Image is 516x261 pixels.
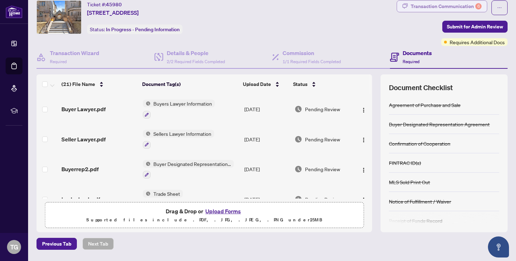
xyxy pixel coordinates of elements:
[87,8,139,17] span: [STREET_ADDRESS]
[358,163,369,175] button: Logo
[143,130,214,149] button: Status IconSellers Lawyer Information
[361,197,366,203] img: Logo
[283,59,341,64] span: 1/1 Required Fields Completed
[403,49,432,57] h4: Documents
[50,59,67,64] span: Required
[295,195,302,203] img: Document Status
[240,74,290,94] th: Upload Date
[447,21,503,32] span: Submit for Admin Review
[243,80,271,88] span: Upload Date
[295,135,302,143] img: Document Status
[143,130,151,138] img: Status Icon
[358,194,369,205] button: Logo
[143,160,151,168] img: Status Icon
[305,105,340,113] span: Pending Review
[42,238,71,249] span: Previous Tab
[488,236,509,257] button: Open asap
[143,190,183,209] button: Status IconTrade Sheet
[45,202,363,228] span: Drag & Drop orUpload FormsSupported files include .PDF, .JPG, .JPEG, .PNG under25MB
[37,1,81,34] img: IMG-X12194453_1.jpg
[389,83,453,93] span: Document Checklist
[61,80,95,88] span: (21) File Name
[166,207,243,216] span: Drag & Drop or
[295,165,302,173] img: Document Status
[361,167,366,173] img: Logo
[151,100,215,107] span: Buyers Lawyer Information
[49,216,359,224] p: Supported files include .PDF, .JPG, .JPEG, .PNG under 25 MB
[361,107,366,113] img: Logo
[358,103,369,115] button: Logo
[167,49,225,57] h4: Details & People
[389,120,490,128] div: Buyer Designated Representation Agreement
[389,159,421,167] div: FINTRAC ID(s)
[475,3,482,9] div: 6
[361,137,366,143] img: Logo
[403,59,419,64] span: Required
[389,140,450,147] div: Confirmation of Cooperation
[139,74,240,94] th: Document Tag(s)
[242,154,292,185] td: [DATE]
[305,165,340,173] span: Pending Review
[389,198,451,205] div: Notice of Fulfillment / Waiver
[305,135,340,143] span: Pending Review
[10,242,18,252] span: TG
[389,178,430,186] div: MLS Sold Print Out
[82,238,114,250] button: Next Tab
[242,124,292,154] td: [DATE]
[203,207,243,216] button: Upload Forms
[87,0,122,8] div: Ticket #:
[411,1,482,12] div: Transaction Communication
[389,101,461,109] div: Agreement of Purchase and Sale
[59,74,139,94] th: (21) File Name
[293,80,307,88] span: Status
[151,190,183,198] span: Trade Sheet
[397,0,487,12] button: Transaction Communication6
[61,195,100,203] span: tradesheet.pdf
[305,195,340,203] span: Pending Review
[442,21,508,33] button: Submit for Admin Review
[295,105,302,113] img: Document Status
[167,59,225,64] span: 2/2 Required Fields Completed
[151,160,234,168] span: Buyer Designated Representation Agreement
[61,165,99,173] span: Buyerrep2.pdf
[143,100,215,119] button: Status IconBuyers Lawyer Information
[106,1,122,8] span: 45980
[61,135,106,143] span: Seller Lawyer.pdf
[450,38,505,46] span: Requires Additional Docs
[358,134,369,145] button: Logo
[143,190,151,198] img: Status Icon
[497,5,502,10] span: ellipsis
[61,105,106,113] span: Buyer Lawyer.pdf
[151,130,214,138] span: Sellers Lawyer Information
[50,49,99,57] h4: Transaction Wizard
[283,49,341,57] h4: Commission
[143,160,234,179] button: Status IconBuyer Designated Representation Agreement
[6,5,22,18] img: logo
[242,94,292,124] td: [DATE]
[143,100,151,107] img: Status Icon
[106,26,180,33] span: In Progress - Pending Information
[290,74,353,94] th: Status
[242,184,292,214] td: [DATE]
[37,238,77,250] button: Previous Tab
[87,25,183,34] div: Status:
